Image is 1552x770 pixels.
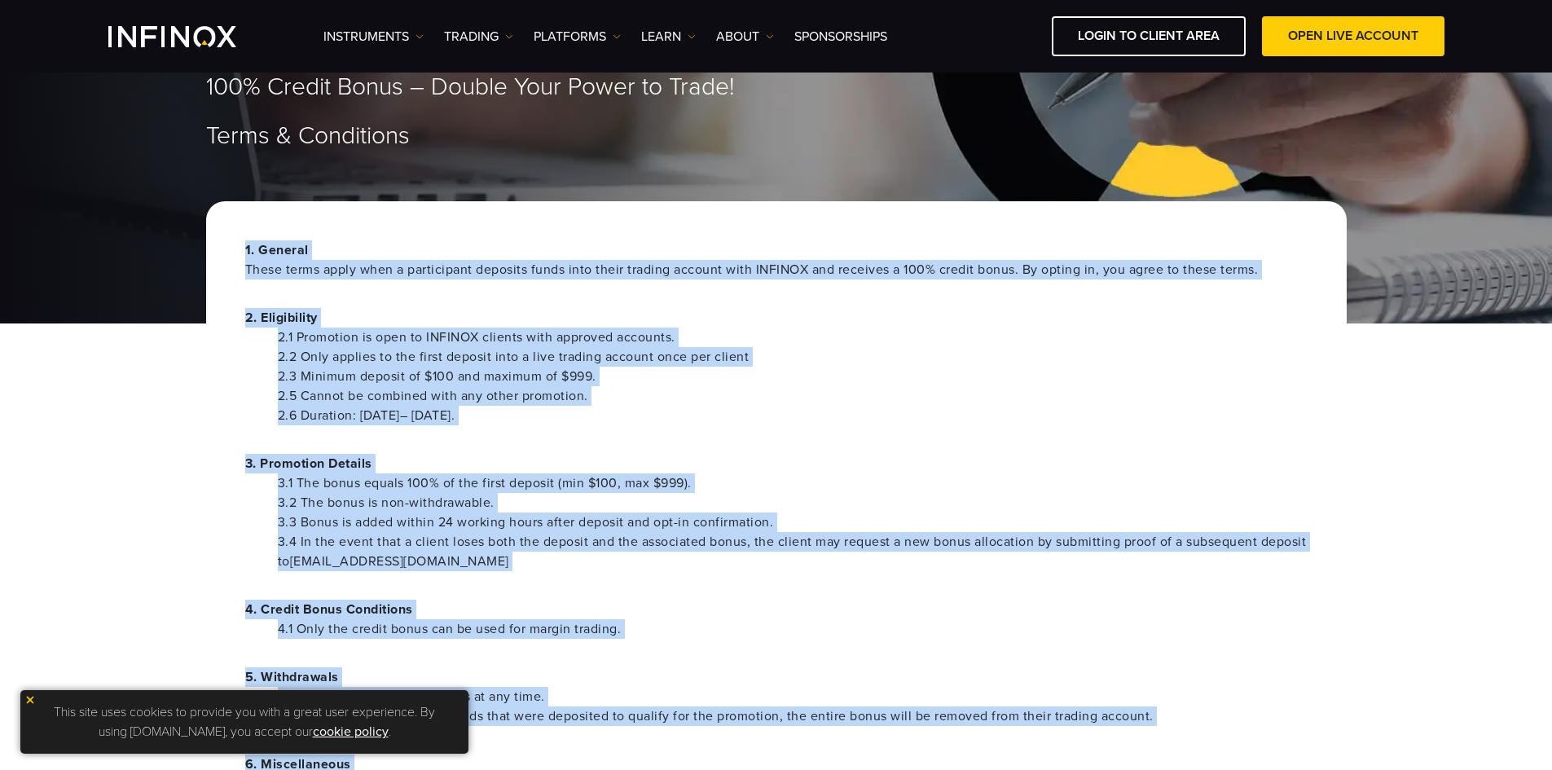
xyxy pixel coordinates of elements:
[444,27,513,46] a: TRADING
[245,260,1308,279] span: These terms apply when a participant deposits funds into their trading account with INFINOX and r...
[278,386,1308,406] li: 2.5 Cannot be combined with any other promotion.
[278,367,1308,386] li: 2.3 Minimum deposit of $100 and maximum of $999.
[245,308,1308,328] p: 2. Eligibility
[534,27,621,46] a: PLATFORMS
[278,328,1308,347] li: 2.1 Promotion is open to INFINOX clients with approved accounts.
[278,619,1308,639] li: 4.1 Only the credit bonus can be used for margin trading.
[278,706,1308,726] li: 5.2 If a client withdraws the funds that were deposited to qualify for the promotion, the entire ...
[206,123,1347,149] h1: Terms & Conditions
[1262,16,1444,56] a: OPEN LIVE ACCOUNT
[245,454,1308,473] p: 3. Promotion Details
[290,553,509,570] a: [EMAIL_ADDRESS][DOMAIN_NAME]
[641,27,696,46] a: Learn
[29,698,460,746] p: This site uses cookies to provide you with a great user experience. By using [DOMAIN_NAME], you a...
[1052,16,1246,56] a: LOGIN TO CLIENT AREA
[716,27,774,46] a: ABOUT
[206,73,735,103] span: 100% Credit Bonus – Double Your Power to Trade!
[313,724,389,740] a: cookie policy
[245,667,1308,687] p: 5. Withdrawals
[24,694,36,706] img: yellow close icon
[323,27,424,46] a: Instruments
[278,532,1308,571] li: 3.4 In the event that a client loses both the deposit and the associated bonus, the client may re...
[278,493,1308,513] li: 3.2 The bonus is non-withdrawable.
[278,406,1308,425] li: 2.6 Duration: [DATE]– [DATE].
[108,26,275,47] a: INFINOX Logo
[794,27,887,46] a: SPONSORSHIPS
[278,347,1308,367] li: 2.2 Only applies to the first deposit into a live trading account once per client
[278,473,1308,493] li: 3.1 The bonus equals 100% of the first deposit (min $100, max $999).
[245,600,1308,619] p: 4. Credit Bonus Conditions
[278,513,1308,532] li: 3.3 Bonus is added within 24 working hours after deposit and opt-in confirmation.
[245,240,1308,279] p: 1. General
[278,687,1308,706] li: 5.1 You may withdraw real funds at any time.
